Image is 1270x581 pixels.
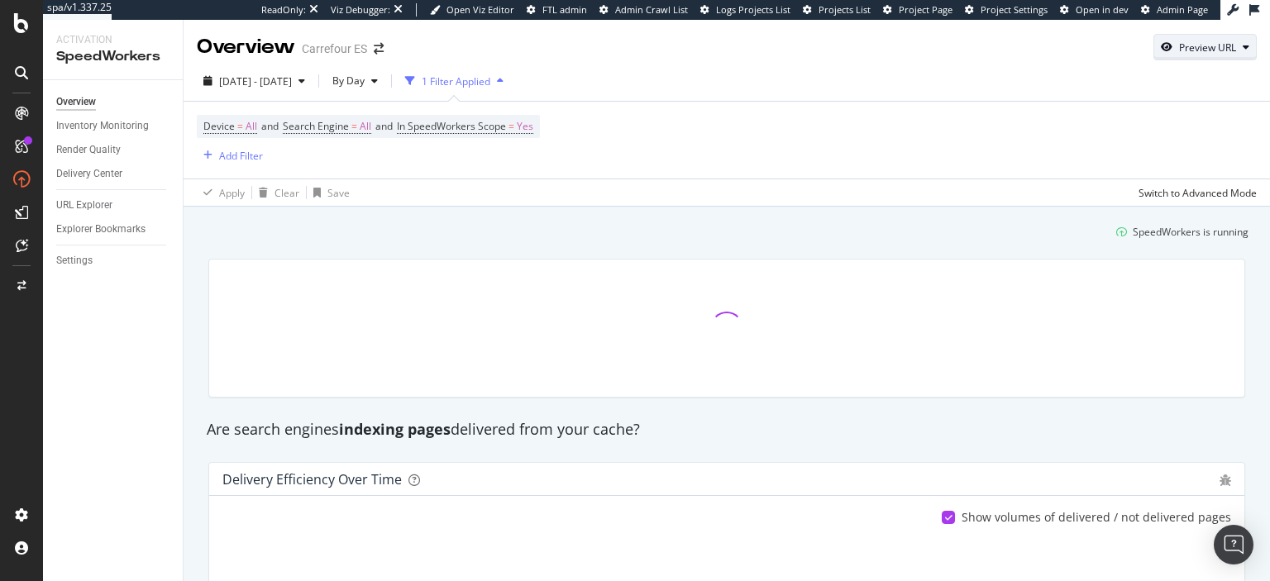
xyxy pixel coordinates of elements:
span: Open in dev [1076,3,1129,16]
a: FTL admin [527,3,587,17]
div: Settings [56,252,93,269]
div: Carrefour ES [302,40,367,57]
div: Add Filter [219,149,263,163]
button: 1 Filter Applied [399,68,510,94]
div: ReadOnly: [261,3,306,17]
div: Inventory Monitoring [56,117,149,135]
a: Open Viz Editor [430,3,514,17]
a: Delivery Center [56,165,171,183]
div: Save [327,186,350,200]
div: Overview [56,93,96,111]
div: Clear [275,186,299,200]
span: Search Engine [283,119,349,133]
button: Add Filter [197,145,263,165]
div: SpeedWorkers is running [1133,225,1249,239]
a: Admin Crawl List [599,3,688,17]
span: and [375,119,393,133]
div: Overview [197,33,295,61]
span: Logs Projects List [716,3,790,16]
div: Delivery Center [56,165,122,183]
div: Explorer Bookmarks [56,221,146,238]
span: FTL admin [542,3,587,16]
button: By Day [326,68,384,94]
span: = [351,119,357,133]
a: Admin Page [1141,3,1208,17]
div: bug [1220,474,1231,486]
div: Delivery Efficiency over time [222,471,402,488]
a: Logs Projects List [700,3,790,17]
div: Preview URL [1179,40,1236,55]
div: Show volumes of delivered / not delivered pages [962,509,1231,526]
button: Switch to Advanced Mode [1132,179,1257,206]
span: In SpeedWorkers Scope [397,119,506,133]
div: arrow-right-arrow-left [374,43,384,55]
strong: indexing pages [339,419,451,439]
span: Yes [517,115,533,138]
div: Switch to Advanced Mode [1139,186,1257,200]
a: Project Page [883,3,952,17]
div: Activation [56,33,169,47]
button: Clear [252,179,299,206]
a: Overview [56,93,171,111]
span: Device [203,119,235,133]
div: Render Quality [56,141,121,159]
button: Apply [197,179,245,206]
button: Preview URL [1153,34,1257,60]
button: Save [307,179,350,206]
span: Open Viz Editor [446,3,514,16]
button: [DATE] - [DATE] [197,68,312,94]
div: 1 Filter Applied [422,74,490,88]
span: Admin Page [1157,3,1208,16]
a: Settings [56,252,171,269]
div: URL Explorer [56,197,112,214]
a: Render Quality [56,141,171,159]
span: and [261,119,279,133]
span: Project Settings [981,3,1048,16]
span: All [246,115,257,138]
div: Open Intercom Messenger [1214,525,1253,564]
a: URL Explorer [56,197,171,214]
span: Projects List [819,3,871,16]
a: Inventory Monitoring [56,117,171,135]
div: Are search engines delivered from your cache? [198,419,1255,441]
a: Open in dev [1060,3,1129,17]
a: Project Settings [965,3,1048,17]
span: Project Page [899,3,952,16]
div: Viz Debugger: [331,3,390,17]
span: All [360,115,371,138]
span: = [237,119,243,133]
a: Projects List [803,3,871,17]
span: [DATE] - [DATE] [219,74,292,88]
span: Admin Crawl List [615,3,688,16]
a: Explorer Bookmarks [56,221,171,238]
div: SpeedWorkers [56,47,169,66]
span: By Day [326,74,365,88]
div: Apply [219,186,245,200]
span: = [508,119,514,133]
